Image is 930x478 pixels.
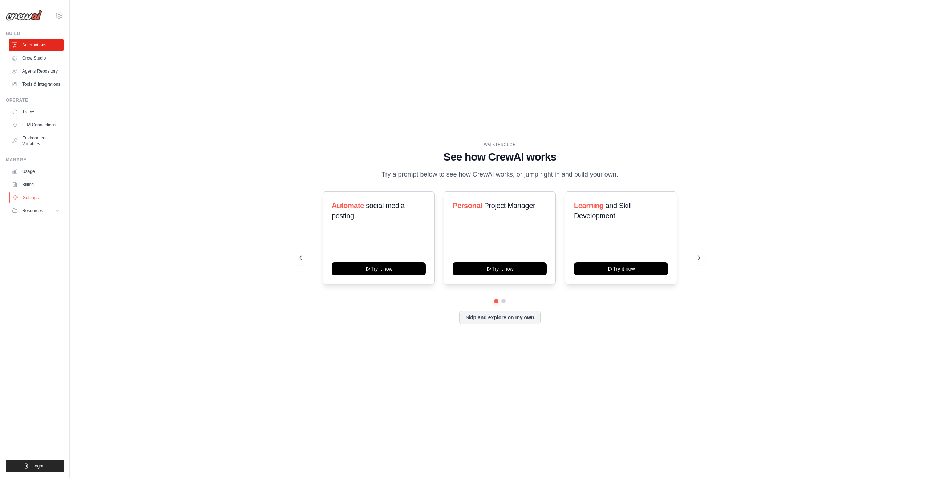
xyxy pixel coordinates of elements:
p: Try a prompt below to see how CrewAI works, or jump right in and build your own. [378,169,622,180]
button: Skip and explore on my own [459,311,540,324]
span: Personal [453,202,482,210]
a: Agents Repository [9,65,64,77]
button: Logout [6,460,64,472]
a: Settings [9,192,64,203]
span: Resources [22,208,43,214]
h1: See how CrewAI works [299,150,700,163]
button: Resources [9,205,64,216]
div: Виджет чата [894,443,930,478]
a: Automations [9,39,64,51]
button: Try it now [332,262,426,275]
img: Logo [6,10,42,21]
a: Crew Studio [9,52,64,64]
span: Learning [574,202,603,210]
span: social media posting [332,202,405,220]
a: Billing [9,179,64,190]
a: Tools & Integrations [9,78,64,90]
span: and Skill Development [574,202,631,220]
div: Build [6,31,64,36]
button: Try it now [453,262,547,275]
a: Usage [9,166,64,177]
span: Project Manager [484,202,535,210]
div: Manage [6,157,64,163]
span: Logout [32,463,46,469]
a: LLM Connections [9,119,64,131]
iframe: Chat Widget [894,443,930,478]
div: Operate [6,97,64,103]
span: Automate [332,202,364,210]
a: Environment Variables [9,132,64,150]
a: Traces [9,106,64,118]
div: WALKTHROUGH [299,142,700,147]
button: Try it now [574,262,668,275]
